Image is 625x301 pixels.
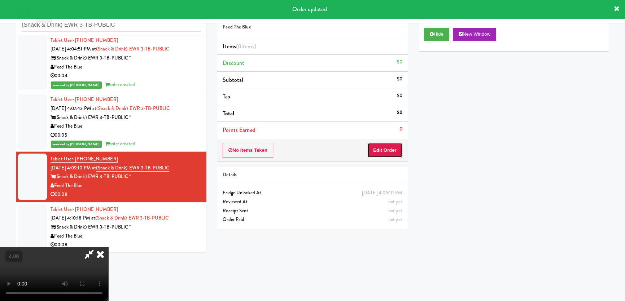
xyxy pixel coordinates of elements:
div: (Snack & Drink) EWR 3-TB-PUBLIC * [51,54,201,63]
span: [DATE] 4:10:18 PM at [51,214,95,221]
a: Tablet User· [PHONE_NUMBER] [51,96,118,103]
span: · [PHONE_NUMBER] [73,155,118,162]
li: Tablet User· [PHONE_NUMBER][DATE] 4:10:18 PM at(Snack & Drink) EWR 3-TB-PUBLIC(Snack & Drink) EWR... [16,202,206,252]
span: Tax [223,92,230,101]
li: Tablet User· [PHONE_NUMBER][DATE] 4:07:43 PM at(Snack & Drink) EWR 3-TB-PUBLIC(Snack & Drink) EWR... [16,92,206,152]
a: Tablet User· [PHONE_NUMBER] [51,206,118,213]
span: (0 ) [236,42,256,50]
a: (Snack & Drink) EWR 3-TB-PUBLIC [96,45,169,52]
li: Tablet User· [PHONE_NUMBER][DATE] 4:09:10 PM at(Snack & Drink) EWR 3-TB-PUBLIC(Snack & Drink) EWR... [16,152,206,202]
div: 00:08 [51,190,201,199]
h5: Feed The Blue [223,25,402,30]
div: (Snack & Drink) EWR 3-TB-PUBLIC * [51,223,201,232]
div: Fridge Unlocked At [223,189,402,198]
div: 00:05 [51,131,201,140]
a: (Snack & Drink) EWR 3-TB-PUBLIC [96,164,169,172]
span: Order updated [292,5,327,13]
div: 0 [399,125,402,134]
button: Hide [424,28,449,41]
div: Feed The Blue [51,232,201,241]
button: Edit Order [367,143,402,158]
span: · [PHONE_NUMBER] [73,206,118,213]
span: · [PHONE_NUMBER] [73,37,118,44]
div: Feed The Blue [51,63,201,72]
div: 00:04 [51,71,201,80]
span: reviewed by [PERSON_NAME] [51,81,102,89]
div: Reviewed At [223,198,402,207]
span: [DATE] 4:04:51 PM at [51,45,96,52]
a: (Snack & Drink) EWR 3-TB-PUBLIC [95,214,169,221]
div: $0 [397,58,402,67]
input: Search vision orders [22,18,201,32]
a: (Snack & Drink) EWR 3-TB-PUBLIC [96,105,170,112]
div: Order Paid [223,215,402,224]
button: No Items Taken [223,143,273,158]
div: 00:08 [51,240,201,249]
div: $0 [397,91,402,100]
div: (Snack & Drink) EWR 3-TB-PUBLIC * [51,113,201,122]
span: Discount [223,59,244,67]
div: $0 [397,108,402,117]
a: Tablet User· [PHONE_NUMBER] [51,155,118,163]
button: New Window [453,28,496,41]
div: (Snack & Drink) EWR 3-TB-PUBLIC * [51,172,201,181]
span: not yet [388,198,402,205]
span: not yet [388,207,402,214]
span: order created [105,140,135,147]
div: $0 [397,75,402,84]
span: reviewed by [PERSON_NAME] [51,141,102,148]
span: Items [223,42,256,50]
div: Details [223,171,402,180]
span: not yet [388,216,402,223]
span: [DATE] 4:09:10 PM at [51,164,96,171]
div: Feed The Blue [51,181,201,190]
span: Total [223,109,234,118]
span: Subtotal [223,76,243,84]
span: order created [105,81,135,88]
span: [DATE] 4:07:43 PM at [51,105,96,112]
div: Feed The Blue [51,122,201,131]
div: Receipt Sent [223,207,402,216]
span: Points Earned [223,126,255,134]
li: Tablet User· [PHONE_NUMBER][DATE] 4:04:51 PM at(Snack & Drink) EWR 3-TB-PUBLIC(Snack & Drink) EWR... [16,33,206,93]
a: Tablet User· [PHONE_NUMBER] [51,37,118,44]
ng-pluralize: items [241,42,254,50]
span: · [PHONE_NUMBER] [73,96,118,103]
div: [DATE] 4:09:10 PM [362,189,402,198]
